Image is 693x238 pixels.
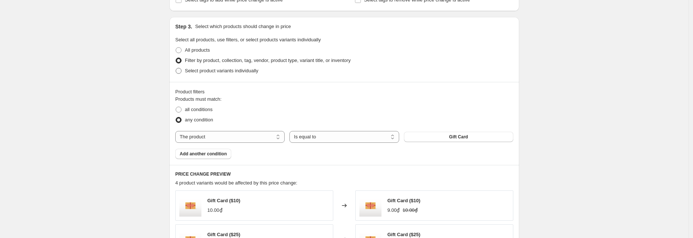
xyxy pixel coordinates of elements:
span: All products [185,47,210,53]
img: gift_card_80x.png [179,194,201,217]
span: Gift Card [449,134,468,140]
div: Product filters [175,88,513,96]
h2: Step 3. [175,23,192,30]
p: Select which products should change in price [195,23,291,30]
span: Select all products, use filters, or select products variants individually [175,37,321,42]
button: Add another condition [175,149,231,159]
span: Gift Card ($10) [387,198,421,203]
span: all conditions [185,107,212,112]
strike: 10.00₫ [402,207,418,214]
span: 4 product variants would be affected by this price change: [175,180,297,186]
span: Filter by product, collection, tag, vendor, product type, variant title, or inventory [185,58,351,63]
span: any condition [185,117,213,123]
h6: PRICE CHANGE PREVIEW [175,171,513,177]
div: 10.00₫ [207,207,222,214]
img: gift_card_80x.png [359,194,381,217]
span: Add another condition [180,151,227,157]
span: Gift Card ($10) [207,198,240,203]
span: Gift Card ($25) [387,232,421,237]
span: Select product variants individually [185,68,258,73]
div: 9.00₫ [387,207,400,214]
button: Gift Card [404,132,513,142]
span: Products must match: [175,96,222,102]
span: Gift Card ($25) [207,232,240,237]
